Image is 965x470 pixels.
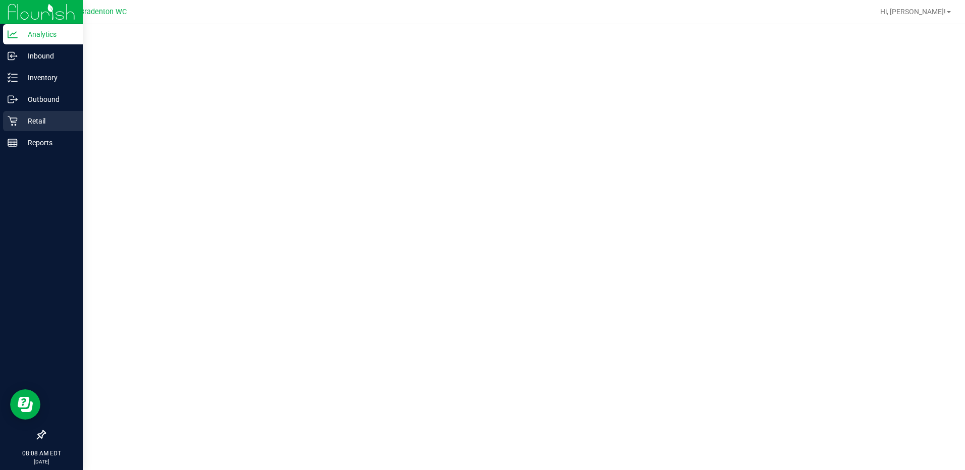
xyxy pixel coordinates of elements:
[18,115,78,127] p: Retail
[10,389,40,420] iframe: Resource center
[8,138,18,148] inline-svg: Reports
[8,51,18,61] inline-svg: Inbound
[18,137,78,149] p: Reports
[18,93,78,105] p: Outbound
[8,116,18,126] inline-svg: Retail
[8,94,18,104] inline-svg: Outbound
[5,449,78,458] p: 08:08 AM EDT
[18,28,78,40] p: Analytics
[18,50,78,62] p: Inbound
[5,458,78,465] p: [DATE]
[8,29,18,39] inline-svg: Analytics
[18,72,78,84] p: Inventory
[80,8,127,16] span: Bradenton WC
[8,73,18,83] inline-svg: Inventory
[880,8,946,16] span: Hi, [PERSON_NAME]!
